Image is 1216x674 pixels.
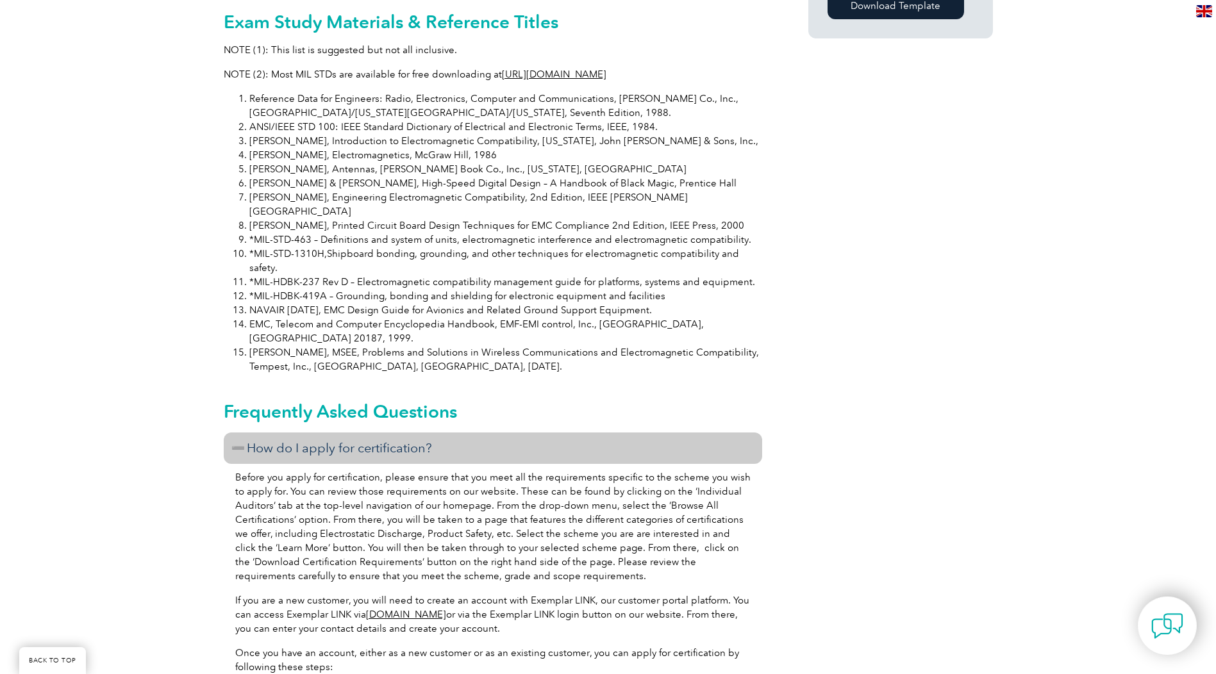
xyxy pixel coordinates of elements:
[224,401,762,422] h2: Frequently Asked Questions
[249,275,762,289] li: *MIL-HDBK-237 Rev D – Electromagnetic compatibility management guide for platforms, systems and e...
[235,646,751,674] p: Once you have an account, either as a new customer or as an existing customer, you can apply for ...
[249,162,762,176] li: [PERSON_NAME], Antennas, [PERSON_NAME] Book Co., Inc., [US_STATE], [GEOGRAPHIC_DATA]
[249,247,762,275] li: *MIL-STD-1310H,Shipboard bonding, grounding, and other techniques for electromagnetic compatibili...
[1151,610,1183,642] img: contact-chat.png
[502,69,606,80] a: [URL][DOMAIN_NAME]
[249,148,762,162] li: [PERSON_NAME], Electromagnetics, McGraw Hill, 1986
[249,303,762,317] li: NAVAIR [DATE], EMC Design Guide for Avionics and Related Ground Support Equipment.
[224,432,762,464] h3: How do I apply for certification?
[249,134,762,148] li: [PERSON_NAME], Introduction to Electromagnetic Compatibility, [US_STATE], John [PERSON_NAME] & So...
[249,120,762,134] li: ANSI/IEEE STD 100: IEEE Standard Dictionary of Electrical and Electronic Terms, IEEE, 1984.
[19,647,86,674] a: BACK TO TOP
[224,12,762,32] h2: Exam Study Materials & Reference Titles
[249,218,762,233] li: [PERSON_NAME], Printed Circuit Board Design Techniques for EMC Compliance 2nd Edition, IEEE Press...
[235,470,751,583] p: Before you apply for certification, please ensure that you meet all the requirements specific to ...
[1196,5,1212,17] img: en
[249,233,762,247] li: *MIL-STD-463 – Definitions and system of units, electromagnetic interference and electromagnetic ...
[224,67,762,81] p: NOTE (2): Most MIL STDs are available for free downloading at
[249,317,762,345] li: EMC, Telecom and Computer Encyclopedia Handbook, EMF-EMI control, Inc., [GEOGRAPHIC_DATA], [GEOGR...
[235,593,751,636] p: If you are a new customer, you will need to create an account with Exemplar LINK, our customer po...
[249,92,762,120] li: Reference Data for Engineers: Radio, Electronics, Computer and Communications, [PERSON_NAME] Co.,...
[366,609,446,620] a: [DOMAIN_NAME]
[249,190,762,218] li: [PERSON_NAME], Engineering Electromagnetic Compatibility, 2nd Edition, IEEE [PERSON_NAME][GEOGRAP...
[249,345,762,374] li: [PERSON_NAME], MSEE, Problems and Solutions in Wireless Communications and Electromagnetic Compat...
[249,289,762,303] li: *MIL-HDBK-419A – Grounding, bonding and shielding for electronic equipment and facilities
[249,176,762,190] li: [PERSON_NAME] & [PERSON_NAME], High-Speed Digital Design – A Handbook of Black Magic, Prentice Hall
[224,43,762,57] p: NOTE (1): This list is suggested but not all inclusive.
